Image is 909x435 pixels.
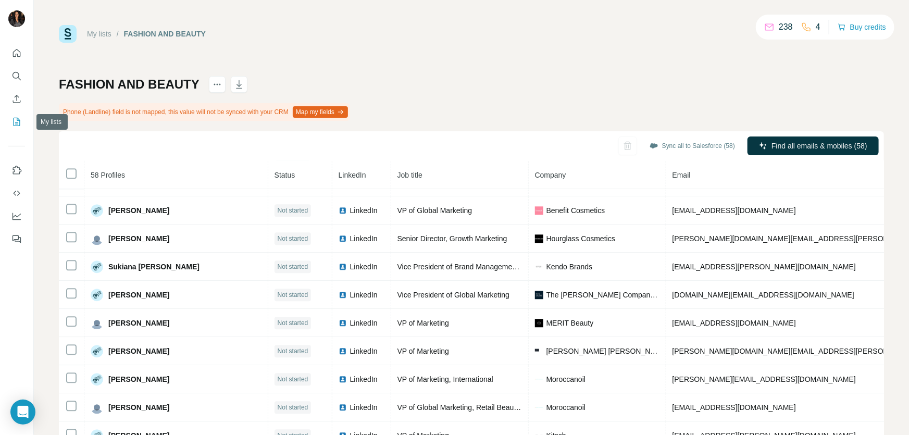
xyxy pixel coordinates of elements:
span: Find all emails & mobiles (58) [771,141,867,151]
button: Enrich CSV [8,90,25,108]
span: LinkedIn [350,205,378,216]
img: LinkedIn logo [339,375,347,383]
span: Vice President of Global Marketing [397,291,509,299]
span: Company [535,171,566,179]
button: Use Surfe on LinkedIn [8,161,25,180]
button: Buy credits [838,20,886,34]
span: Vice President of Brand Management & Global Marketing, Fenty Beauty New Development [397,263,691,271]
button: Find all emails & mobiles (58) [748,136,879,155]
span: LinkedIn [350,374,378,384]
span: 58 Profiles [91,171,125,179]
span: VP of Global Marketing, Retail Beauty Division [397,403,547,412]
span: [EMAIL_ADDRESS][DOMAIN_NAME] [673,403,796,412]
img: Surfe Logo [59,25,77,43]
span: The [PERSON_NAME] Companies Inc. [546,290,659,300]
img: Avatar [8,10,25,27]
div: Phone (Landline) field is not mapped, this value will not be synced with your CRM [59,103,350,121]
span: Status [275,171,295,179]
span: Not started [278,403,308,412]
button: actions [209,76,226,93]
li: / [117,29,119,39]
span: LinkedIn [350,233,378,244]
span: VP of Global Marketing [397,206,472,215]
img: Avatar [91,317,103,329]
span: Hourglass Cosmetics [546,233,615,244]
span: Job title [397,171,422,179]
span: Email [673,171,691,179]
button: Quick start [8,44,25,63]
img: Avatar [91,401,103,414]
img: Avatar [91,373,103,386]
span: LinkedIn [350,346,378,356]
span: [PERSON_NAME] [108,374,169,384]
span: Moroccanoil [546,402,586,413]
button: Dashboard [8,207,25,226]
span: Not started [278,262,308,271]
a: My lists [87,30,111,38]
span: LinkedIn [350,262,378,272]
img: LinkedIn logo [339,403,347,412]
img: Avatar [91,232,103,245]
span: [PERSON_NAME] [108,233,169,244]
span: Sukiana [PERSON_NAME] [108,262,200,272]
img: LinkedIn logo [339,206,347,215]
span: Not started [278,234,308,243]
span: [PERSON_NAME] [108,402,169,413]
img: company-logo [535,347,543,355]
span: [EMAIL_ADDRESS][PERSON_NAME][DOMAIN_NAME] [673,263,856,271]
p: 238 [779,21,793,33]
span: LinkedIn [350,290,378,300]
button: Sync all to Salesforce (58) [642,138,742,154]
span: [EMAIL_ADDRESS][DOMAIN_NAME] [673,319,796,327]
span: Not started [278,375,308,384]
span: Benefit Cosmetics [546,205,605,216]
span: [PERSON_NAME] [108,346,169,356]
span: Moroccanoil [546,374,586,384]
button: Map my fields [293,106,348,118]
img: Avatar [91,260,103,273]
span: LinkedIn [350,318,378,328]
img: LinkedIn logo [339,234,347,243]
button: Search [8,67,25,85]
img: company-logo [535,266,543,267]
span: Kendo Brands [546,262,593,272]
span: [PERSON_NAME] [108,205,169,216]
span: Not started [278,318,308,328]
button: My lists [8,113,25,131]
span: [PERSON_NAME] [108,318,169,328]
button: Feedback [8,230,25,248]
img: company-logo [535,234,543,243]
img: Avatar [91,345,103,357]
img: company-logo [535,206,543,215]
span: LinkedIn [350,402,378,413]
div: FASHION AND BEAUTY [124,29,206,39]
div: Open Intercom Messenger [10,400,35,425]
img: LinkedIn logo [339,347,347,355]
span: VP of Marketing, International [397,375,493,383]
span: [DOMAIN_NAME][EMAIL_ADDRESS][DOMAIN_NAME] [673,291,854,299]
span: [PERSON_NAME] [108,290,169,300]
img: Avatar [91,204,103,217]
img: company-logo [535,291,543,299]
p: 4 [816,21,820,33]
h1: FASHION AND BEAUTY [59,76,200,93]
span: VP of Marketing [397,347,449,355]
span: Senior Director, Growth Marketing [397,234,507,243]
img: LinkedIn logo [339,263,347,271]
span: [PERSON_NAME][EMAIL_ADDRESS][DOMAIN_NAME] [673,375,856,383]
button: Use Surfe API [8,184,25,203]
span: Not started [278,346,308,356]
img: company-logo [535,319,543,327]
span: Not started [278,206,308,215]
span: LinkedIn [339,171,366,179]
img: Avatar [91,289,103,301]
span: [EMAIL_ADDRESS][DOMAIN_NAME] [673,206,796,215]
img: LinkedIn logo [339,291,347,299]
span: MERIT Beauty [546,318,594,328]
span: Not started [278,290,308,300]
span: VP of Marketing [397,319,449,327]
img: company-logo [535,407,543,407]
span: [PERSON_NAME] [PERSON_NAME] do [GEOGRAPHIC_DATA] [546,346,659,356]
img: LinkedIn logo [339,319,347,327]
